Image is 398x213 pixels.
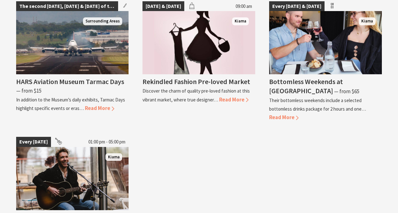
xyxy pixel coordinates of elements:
span: Read More [269,114,299,121]
p: Discover the charm of quality pre-loved fashion at this vibrant market, where true designer… [142,88,250,102]
img: Couple dining with wine and grazing board laughing [269,11,382,74]
p: In addition to the Museum’s daily exhibits, Tarmac Days highlight specific events or eras… [16,97,125,111]
span: ⁠— from $15 [16,87,41,94]
a: The second [DATE], [DATE] & [DATE] of the month This air craft holds the record for non stop flig... [16,1,129,122]
span: Kiama [359,17,376,25]
span: Read More [219,96,249,103]
img: James Burton [16,147,129,210]
span: [DATE] & [DATE] [142,1,184,11]
img: fashion [142,11,255,74]
a: Every [DATE] & [DATE] Couple dining with wine and grazing board laughing Kiama Bottomless Weekend... [269,1,382,122]
h4: HARS Aviation Museum Tarmac Days [16,77,124,86]
h4: Bottomless Weekends at [GEOGRAPHIC_DATA] [269,77,343,95]
img: This air craft holds the record for non stop flight from London to Sydney. Record set in August 198 [16,11,129,74]
span: Every [DATE] [16,137,51,147]
span: ⁠— from $65 [334,88,359,95]
span: Read More [85,105,114,112]
span: The second [DATE], [DATE] & [DATE] of the month [16,1,118,11]
p: Their bottomless weekends include a selected bottomless drinks package for 2 hours and one… [269,97,366,112]
span: Kiama [105,153,122,161]
span: 09:00 am [232,1,255,11]
span: 01:00 pm - 05:00 pm [85,137,129,147]
h4: Rekindled Fashion Pre-loved Market [142,77,250,86]
span: Surrounding Areas [83,17,122,25]
a: [DATE] & [DATE] 09:00 am fashion Kiama Rekindled Fashion Pre-loved Market Discover the charm of q... [142,1,255,122]
span: Kiama [232,17,249,25]
span: Every [DATE] & [DATE] [269,1,325,11]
